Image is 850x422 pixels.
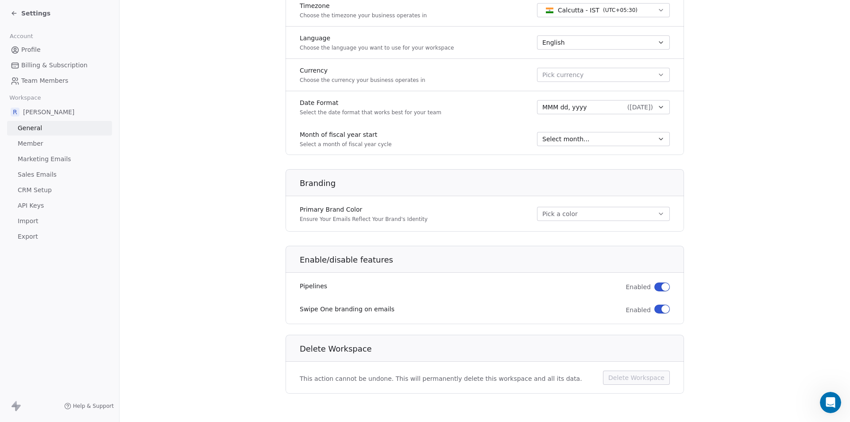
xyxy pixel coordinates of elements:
span: English [542,38,565,47]
div: You’ll get replies here and in your email:✉️[EMAIL_ADDRESS][DOMAIN_NAME]Our usual reply time🕒unde... [7,77,145,145]
span: Marketing Emails [18,155,71,164]
span: This action cannot be undone. This will permanently delete this workspace and all its data. [300,374,582,383]
div: Fin says… [7,77,170,164]
label: Month of fiscal year start [300,130,392,139]
label: Currency [300,66,425,75]
span: Enabled [626,283,651,291]
a: Team Members [7,74,112,88]
span: ( UTC+05:30 ) [603,6,637,14]
span: Enabled [626,306,651,314]
span: Workspace [6,91,45,105]
a: Profile [7,43,112,57]
p: Select a month of fiscal year cycle [300,141,392,148]
label: Date Format [300,98,441,107]
label: Language [300,34,454,43]
button: Emoji picker [28,290,35,297]
button: Pick currency [537,68,670,82]
span: Calcutta - IST [558,6,599,15]
h1: Branding [300,178,684,189]
p: Choose the currency your business operates in [300,77,425,84]
textarea: Message… [8,271,170,286]
span: Import [18,217,38,226]
button: Start recording [56,290,63,297]
span: General [18,124,42,133]
span: Member [18,139,43,148]
span: CRM Setup [18,186,52,195]
p: Choose the timezone your business operates in [300,12,427,19]
a: General [7,121,112,136]
img: Profile image for Fin [25,5,39,19]
span: Sales Emails [18,170,57,179]
button: Calcutta - IST(UTC+05:30) [537,3,670,17]
span: Account [6,30,37,43]
div: Close [155,4,171,19]
label: Swipe One branding on emails [300,305,394,314]
a: Help & Support [64,403,114,410]
a: Export [7,229,112,244]
span: Export [18,232,38,241]
div: Rahul says… [7,51,170,77]
label: Pipelines [300,282,327,290]
span: R [11,108,19,116]
a: Import [7,214,112,228]
div: hi, how can i remove the members [55,56,163,65]
p: Ensure Your Emails Reflect Your Brand's Identity [300,216,428,223]
label: Primary Brand Color [300,205,428,214]
p: Choose the language you want to use for your workspace [300,44,454,51]
span: Help & Support [73,403,114,410]
h1: Fin [43,4,54,11]
span: Billing & Subscription [21,61,88,70]
button: Upload attachment [14,290,21,297]
button: Home [139,4,155,20]
span: [PERSON_NAME] [23,108,74,116]
div: hi, how can i remove the members [48,51,170,70]
h1: Delete Workspace [300,344,684,354]
span: MMM dd, yyyy [542,103,587,112]
p: The team can also help [43,11,110,20]
span: API Keys [18,201,44,210]
b: under 12 hours [22,131,75,138]
div: Fin • AI Agent • Just now [14,146,79,151]
b: [EMAIL_ADDRESS][DOMAIN_NAME] [14,101,85,116]
h1: Enable/disable features [300,255,684,265]
iframe: Intercom live chat [820,392,841,413]
a: Sales Emails [7,167,112,182]
span: Profile [21,45,41,54]
span: Pick currency [542,70,583,80]
button: Delete Workspace [603,371,670,385]
span: Team Members [21,76,68,85]
a: Marketing Emails [7,152,112,166]
a: Billing & Subscription [7,58,112,73]
span: ( [DATE] ) [627,103,653,112]
span: Settings [21,9,50,18]
button: go back [6,4,23,20]
button: Send a message… [152,286,166,301]
label: Timezone [300,1,427,10]
button: Pick a color [537,207,670,221]
button: Gif picker [42,290,49,297]
span: Select month... [542,135,589,143]
a: API Keys [7,198,112,213]
p: Select the date format that works best for your team [300,109,441,116]
a: Settings [11,9,50,18]
div: You’ll get replies here and in your email: ✉️ [14,83,138,117]
a: CRM Setup [7,183,112,197]
div: Our usual reply time 🕒 [14,122,138,139]
a: Member [7,136,112,151]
